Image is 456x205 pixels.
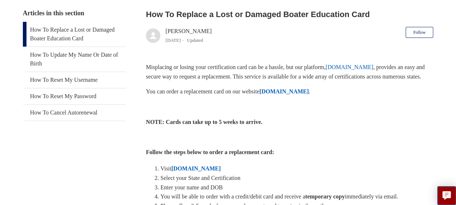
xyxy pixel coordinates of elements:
[146,63,433,81] p: Misplacing or losing your certification card can be a hassle, but our platform, , provides an eas...
[160,184,223,190] span: Enter your name and DOB
[305,193,345,200] strong: temporary copy
[437,186,456,205] button: Live chat
[23,22,126,47] a: How To Replace a Lost or Damaged Boater Education Card
[146,149,274,155] strong: Follow the steps below to order a replacement card:
[309,88,310,95] span: .
[146,119,262,125] strong: NOTE: Cards can take up to 5 weeks to arrive.
[160,165,171,172] span: Visit
[23,105,126,121] a: How To Cancel Autorenewal
[146,8,433,20] h2: How To Replace a Lost or Damaged Boater Education Card
[171,165,221,172] a: [DOMAIN_NAME]
[23,72,126,88] a: How To Reset My Username
[160,175,240,181] span: Select your State and Certification
[187,37,203,43] li: Updated
[160,193,398,200] span: You will be able to order with a credit/debit card and receive a immediately via email.
[406,27,433,38] button: Follow Article
[165,27,211,44] div: [PERSON_NAME]
[146,88,259,95] span: You can order a replacement card on our website
[23,9,84,17] span: Articles in this section
[259,88,309,95] a: [DOMAIN_NAME]
[325,64,373,70] a: [DOMAIN_NAME]
[165,37,181,43] time: 04/08/2025, 09:48
[23,47,126,72] a: How To Update My Name Or Date of Birth
[23,88,126,104] a: How To Reset My Password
